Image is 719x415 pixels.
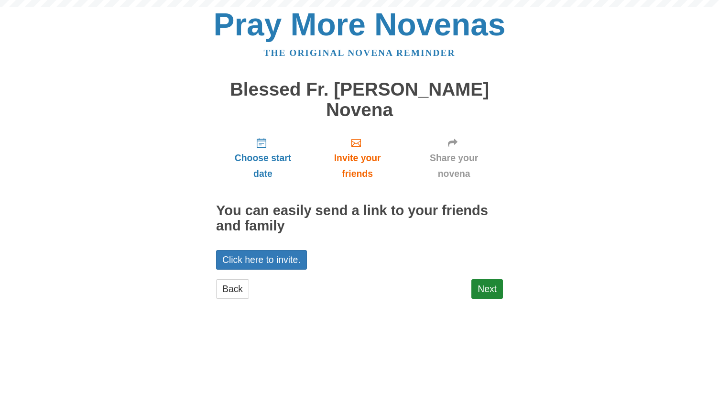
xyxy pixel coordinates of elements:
[264,48,456,58] a: The original novena reminder
[319,150,395,182] span: Invite your friends
[226,150,300,182] span: Choose start date
[405,130,503,186] a: Share your novena
[216,250,307,270] a: Click here to invite.
[216,130,310,186] a: Choose start date
[216,279,249,299] a: Back
[216,79,503,120] h1: Blessed Fr. [PERSON_NAME] Novena
[216,203,503,234] h2: You can easily send a link to your friends and family
[471,279,503,299] a: Next
[310,130,405,186] a: Invite your friends
[414,150,493,182] span: Share your novena
[214,7,506,42] a: Pray More Novenas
